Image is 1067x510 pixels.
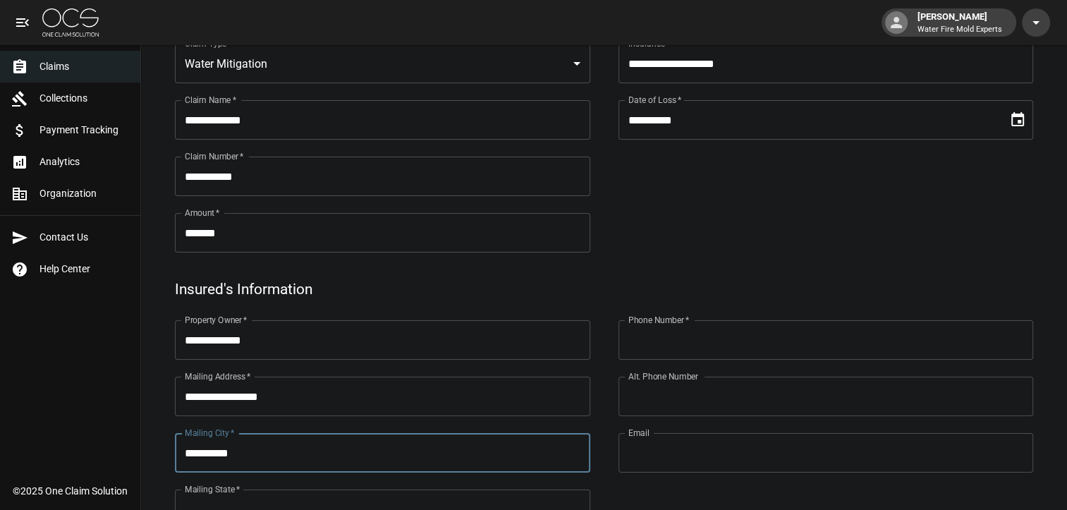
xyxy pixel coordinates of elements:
span: Help Center [39,262,129,277]
p: Water Fire Mold Experts [917,24,1002,36]
span: Collections [39,91,129,106]
label: Claim Number [185,150,243,162]
span: Contact Us [39,230,129,245]
label: Phone Number [628,314,689,326]
label: Claim Name [185,94,236,106]
img: ocs-logo-white-transparent.png [42,8,99,37]
span: Payment Tracking [39,123,129,138]
div: © 2025 One Claim Solution [13,484,128,498]
label: Email [628,427,650,439]
span: Claims [39,59,129,74]
div: Water Mitigation [175,44,590,83]
button: open drawer [8,8,37,37]
span: Analytics [39,154,129,169]
label: Alt. Phone Number [628,370,698,382]
label: Property Owner [185,314,248,326]
div: [PERSON_NAME] [912,10,1008,35]
label: Date of Loss [628,94,681,106]
button: Choose date, selected date is Sep 5, 2025 [1004,106,1032,134]
label: Mailing Address [185,370,250,382]
label: Mailing City [185,427,235,439]
label: Mailing State [185,483,240,495]
label: Amount [185,207,220,219]
span: Organization [39,186,129,201]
